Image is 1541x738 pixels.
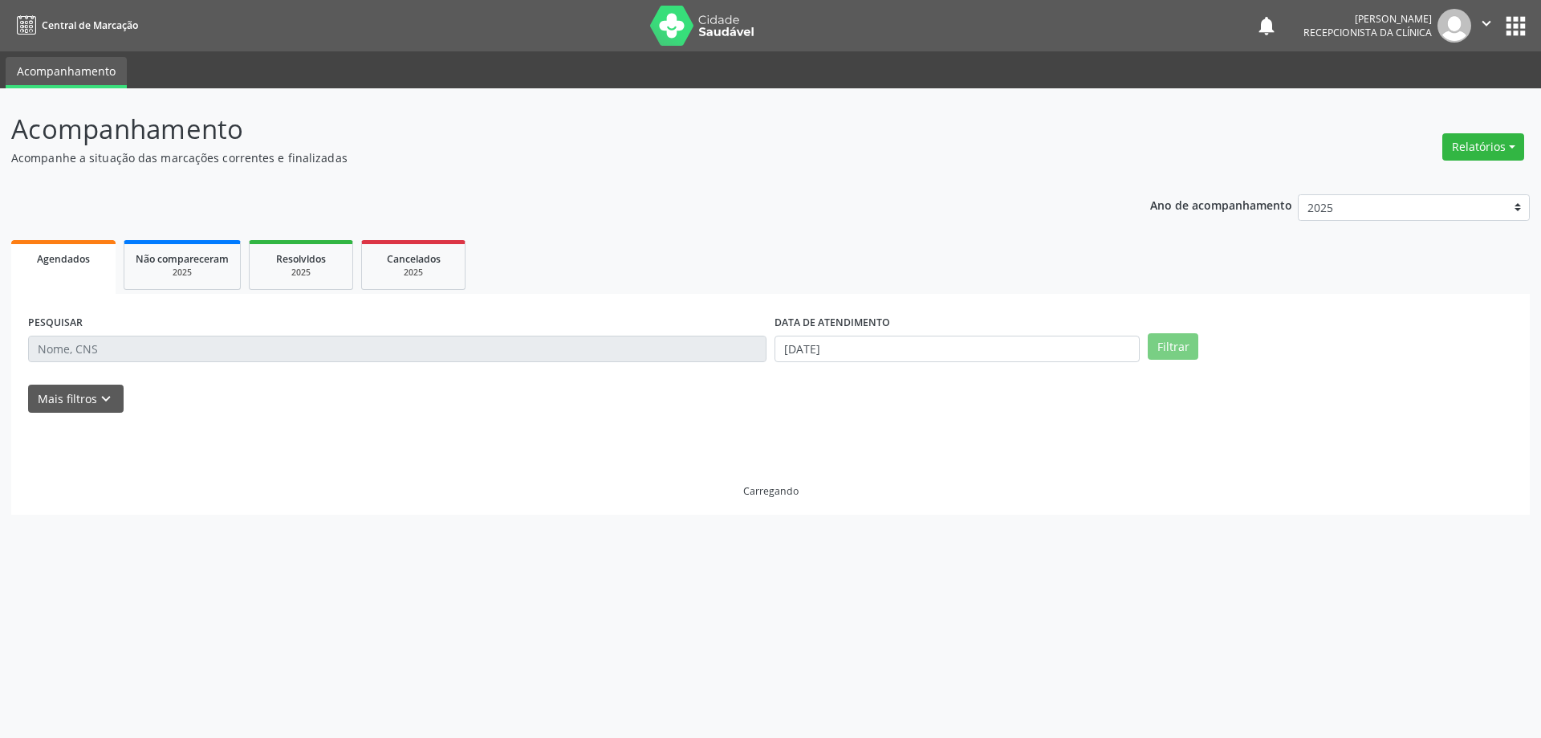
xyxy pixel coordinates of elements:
[11,12,138,39] a: Central de Marcação
[97,390,115,408] i: keyboard_arrow_down
[136,267,229,279] div: 2025
[1437,9,1471,43] img: img
[1442,133,1524,161] button: Relatórios
[42,18,138,32] span: Central de Marcação
[1303,12,1432,26] div: [PERSON_NAME]
[6,57,127,88] a: Acompanhamento
[1255,14,1278,37] button: notifications
[136,252,229,266] span: Não compareceram
[28,311,83,336] label: PESQUISAR
[743,484,799,498] div: Carregando
[373,267,453,279] div: 2025
[1471,9,1502,43] button: 
[11,149,1074,166] p: Acompanhe a situação das marcações correntes e finalizadas
[1303,26,1432,39] span: Recepcionista da clínica
[37,252,90,266] span: Agendados
[775,336,1140,363] input: Selecione um intervalo
[261,267,341,279] div: 2025
[276,252,326,266] span: Resolvidos
[387,252,441,266] span: Cancelados
[1150,194,1292,214] p: Ano de acompanhamento
[28,385,124,413] button: Mais filtroskeyboard_arrow_down
[775,311,890,336] label: DATA DE ATENDIMENTO
[1502,12,1530,40] button: apps
[1478,14,1495,32] i: 
[28,336,766,363] input: Nome, CNS
[1148,333,1198,361] button: Filtrar
[11,109,1074,149] p: Acompanhamento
